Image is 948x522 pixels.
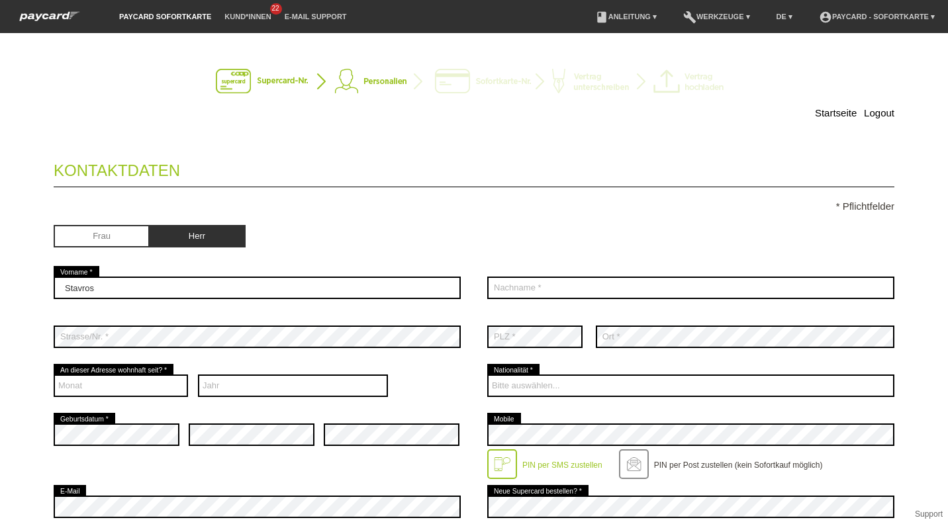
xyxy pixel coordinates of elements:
[864,107,894,118] a: Logout
[677,13,757,21] a: buildWerkzeuge ▾
[815,107,857,118] a: Startseite
[819,11,832,24] i: account_circle
[683,11,696,24] i: build
[770,13,799,21] a: DE ▾
[113,13,218,21] a: paycard Sofortkarte
[915,509,943,519] a: Support
[13,9,86,23] img: paycard Sofortkarte
[54,148,894,187] legend: Kontaktdaten
[278,13,354,21] a: E-Mail Support
[218,13,277,21] a: Kund*innen
[522,460,602,470] label: PIN per SMS zustellen
[654,460,823,470] label: PIN per Post zustellen (kein Sofortkauf möglich)
[13,15,86,25] a: paycard Sofortkarte
[589,13,663,21] a: bookAnleitung ▾
[812,13,941,21] a: account_circlepaycard - Sofortkarte ▾
[216,69,732,95] img: instantcard-v3-de-2.png
[270,3,282,15] span: 22
[595,11,608,24] i: book
[54,200,894,212] p: * Pflichtfelder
